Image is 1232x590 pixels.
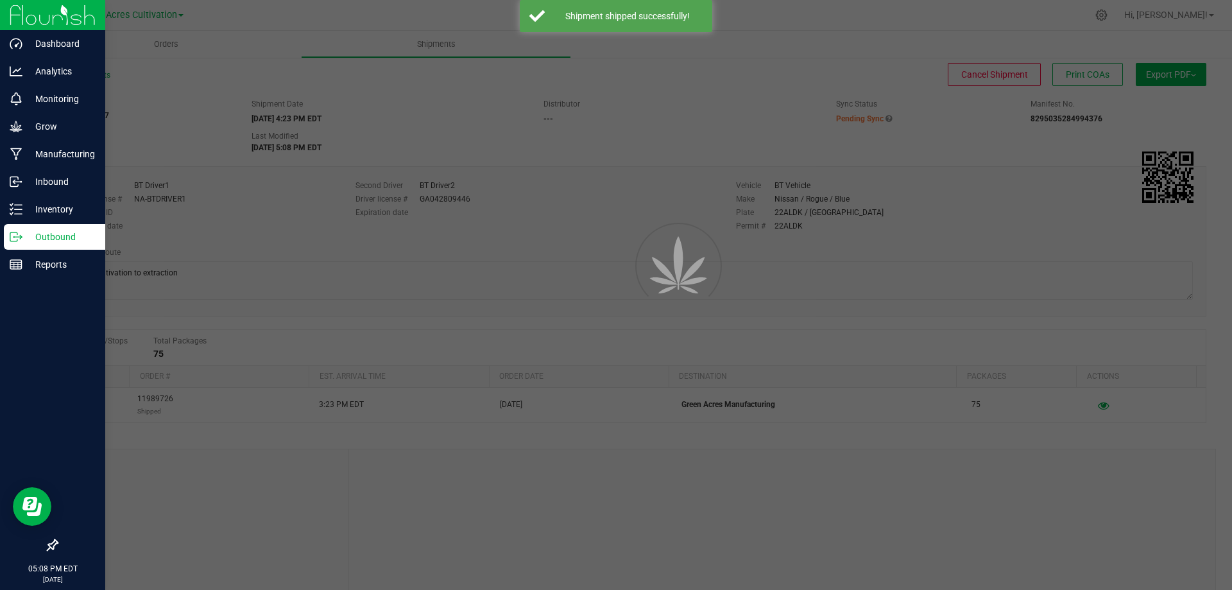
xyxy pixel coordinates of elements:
[10,92,22,105] inline-svg: Monitoring
[10,203,22,216] inline-svg: Inventory
[22,91,99,107] p: Monitoring
[22,64,99,79] p: Analytics
[10,148,22,161] inline-svg: Manufacturing
[10,65,22,78] inline-svg: Analytics
[22,119,99,134] p: Grow
[22,257,99,272] p: Reports
[22,202,99,217] p: Inventory
[10,175,22,188] inline-svg: Inbound
[22,36,99,51] p: Dashboard
[10,230,22,243] inline-svg: Outbound
[10,37,22,50] inline-svg: Dashboard
[552,10,703,22] div: Shipment shipped successfully!
[22,146,99,162] p: Manufacturing
[13,487,51,526] iframe: Resource center
[22,229,99,245] p: Outbound
[22,174,99,189] p: Inbound
[6,563,99,575] p: 05:08 PM EDT
[10,120,22,133] inline-svg: Grow
[10,258,22,271] inline-svg: Reports
[6,575,99,584] p: [DATE]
